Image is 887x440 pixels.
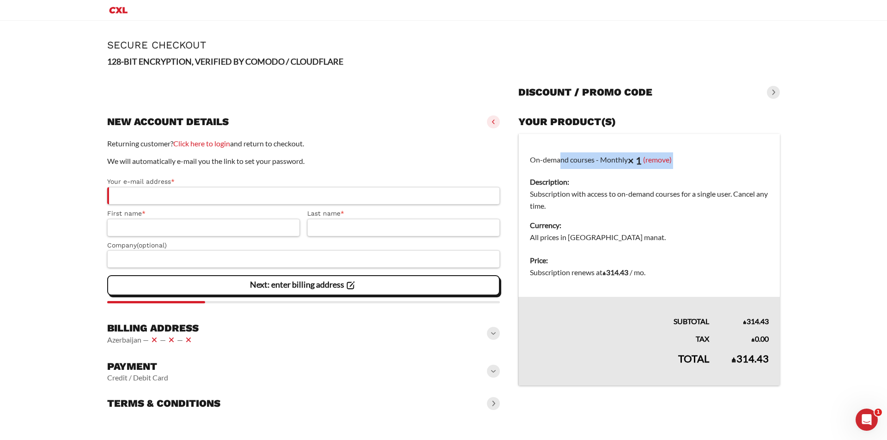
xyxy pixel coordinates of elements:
span: ₼ [731,352,736,365]
dt: Description: [530,176,769,188]
vaadin-button: Next: enter billing address [107,275,500,295]
dd: Subscription with access to on-demand courses for a single user. Cancel any time. [530,188,769,212]
td: On-demand courses - Monthly [518,134,780,249]
th: Tax [518,327,720,345]
label: Last name [307,208,500,219]
dt: Price: [530,254,769,266]
bdi: 314.43 [602,268,628,277]
span: 1 [875,409,882,416]
p: Returning customer? and return to checkout. [107,138,500,150]
span: / mo [630,268,644,277]
span: ₼ [602,268,606,277]
iframe: Intercom live chat [856,409,878,431]
vaadin-horizontal-layout: Credit / Debit Card [107,373,168,382]
bdi: 0.00 [751,334,769,343]
a: (remove) [643,155,672,163]
span: ₼ [743,317,747,325]
dd: All prices in [GEOGRAPHIC_DATA] manat. [530,231,769,243]
bdi: 314.43 [743,317,769,325]
th: Subtotal [518,297,720,327]
dt: Currency: [530,219,769,231]
label: First name [107,208,300,219]
a: Click here to login [173,139,230,148]
h3: Terms & conditions [107,397,220,410]
th: Total [518,345,720,386]
span: Subscription renews at . [530,268,645,277]
label: Your e-mail address [107,176,500,187]
h3: Discount / promo code [518,86,652,99]
p: We will automatically e-mail you the link to set your password. [107,155,500,167]
bdi: 314.43 [731,352,769,365]
label: Company [107,240,500,251]
h3: Billing address [107,322,199,335]
strong: 128-BIT ENCRYPTION, VERIFIED BY COMODO / CLOUDFLARE [107,56,343,66]
h1: Secure Checkout [107,39,780,51]
h3: New account details [107,115,229,128]
h3: Payment [107,360,168,373]
vaadin-horizontal-layout: Azerbaijan — — — [107,334,199,345]
span: ₼ [751,334,755,343]
span: (optional) [137,241,167,249]
strong: × 1 [628,154,642,167]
